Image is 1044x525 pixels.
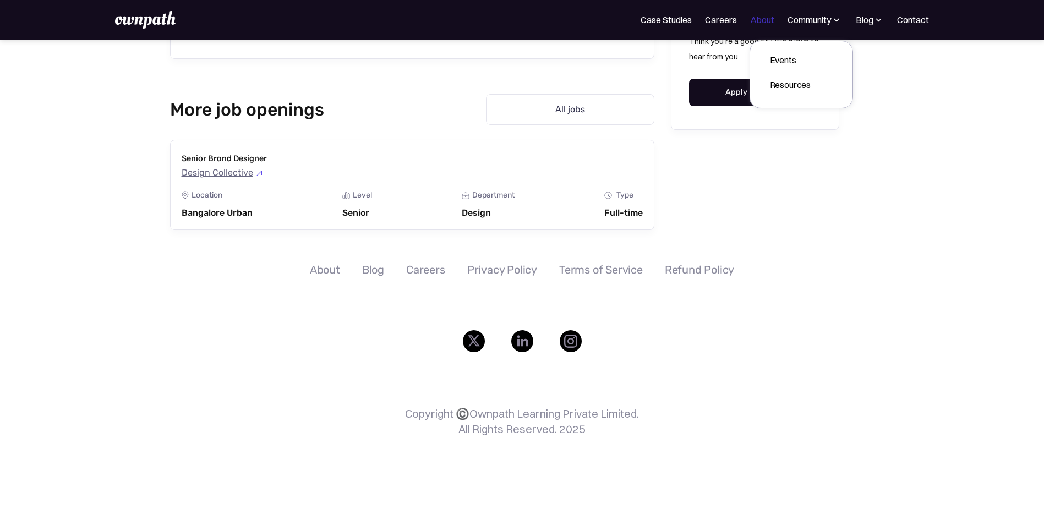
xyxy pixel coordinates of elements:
div: Blog [855,13,884,26]
a: Terms of Service [559,263,643,276]
img: Portfolio Icon - Job Board X Webflow Template [462,192,469,199]
a: Resources [761,75,820,95]
div: Senior [342,207,372,218]
div: Community [788,13,831,26]
div: Bangalore Urban [182,207,253,218]
h2: More job openings [170,99,338,120]
a: About [310,263,340,276]
a: Blog [362,263,384,276]
a: About [750,13,774,26]
div: Full-time [604,207,643,218]
div: Level [353,191,372,200]
a: Events [761,50,820,70]
div: Design Collective [182,168,253,178]
h3: Senior Brand Designer [182,151,267,165]
a: Senior Brand DesignerDesign CollectiveLocation Icon - Job Board X Webflow TemplateLocationBangalo... [170,140,654,230]
nav: Community [750,41,854,108]
div: Design [462,207,515,218]
a: Privacy Policy [467,263,537,276]
div: Type [616,191,633,200]
a: Apply [689,79,784,106]
img: Graph Icon - Job Board X Webflow Template [342,192,350,199]
div: Community [788,13,842,26]
a: Careers [705,13,737,26]
p: Think you're a good fit? We'd love to hear from you. [689,34,821,64]
a: Case Studies [641,13,692,26]
div: Location [192,191,222,200]
a: Contact [897,13,929,26]
div: Department [472,191,515,200]
div: Resources [770,78,811,91]
p: Copyright ©️Ownpath Learning Private Limited. All Rights Reserved. 2025 [405,406,639,437]
a: All jobs [486,94,654,125]
img: Clock Icon - Job Board X Webflow Template [604,192,612,199]
a: Refund Policy [665,263,734,276]
div: Blog [856,13,873,26]
img: Location Icon - Job Board X Webflow Template [182,191,189,200]
a: Careers [406,263,445,276]
div: Events [770,53,811,67]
